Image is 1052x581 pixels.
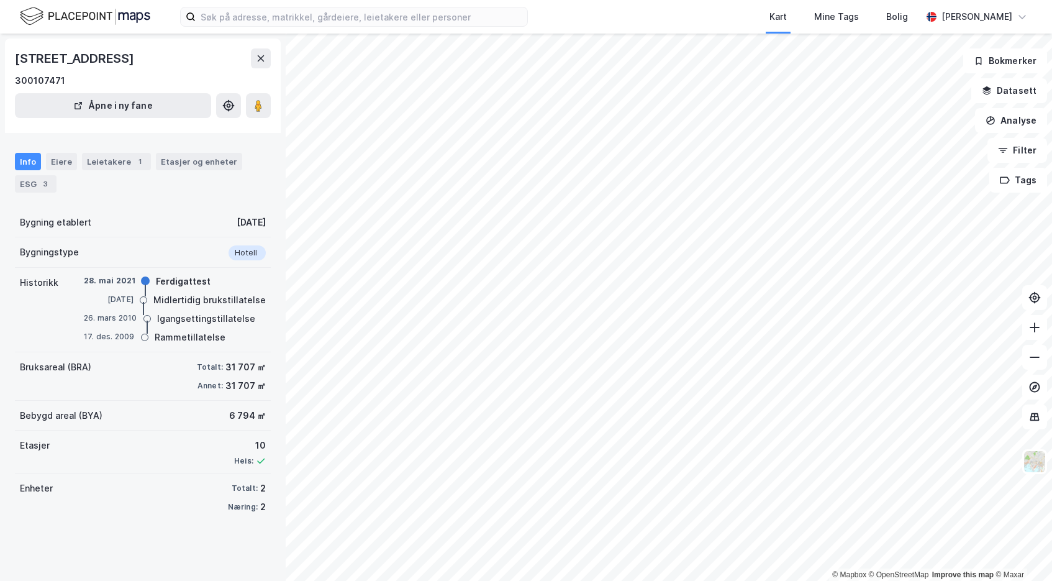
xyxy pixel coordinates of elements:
div: 28. mai 2021 [84,275,135,286]
div: Historikk [20,275,58,290]
div: Enheter [20,481,53,496]
button: Datasett [971,78,1047,103]
div: Leietakere [82,153,151,170]
div: Totalt: [197,362,223,372]
img: Z [1023,450,1046,473]
button: Åpne i ny fane [15,93,211,118]
div: Annet: [197,381,223,391]
div: Midlertidig brukstillatelse [153,293,266,308]
div: Mine Tags [814,9,859,24]
div: Ferdigattest [156,274,211,289]
div: [PERSON_NAME] [941,9,1012,24]
a: OpenStreetMap [869,570,929,579]
div: Info [15,153,41,170]
div: [DATE] [84,294,134,305]
div: Bebygd areal (BYA) [20,408,102,423]
iframe: Chat Widget [990,521,1052,581]
div: 17. des. 2009 [84,331,135,342]
img: logo.f888ab2527a4732fd821a326f86c7f29.svg [20,6,150,27]
input: Søk på adresse, matrikkel, gårdeiere, leietakere eller personer [196,7,527,26]
button: Analyse [975,108,1047,133]
button: Tags [989,168,1047,193]
div: Rammetillatelse [155,330,225,345]
div: Etasjer [20,438,50,453]
div: [DATE] [237,215,266,230]
div: Igangsettingstillatelse [157,311,255,326]
button: Bokmerker [963,48,1047,73]
div: Heis: [234,456,253,466]
div: Bygningstype [20,245,79,260]
div: Totalt: [232,483,258,493]
div: ESG [15,175,57,193]
div: Bruksareal (BRA) [20,360,91,375]
div: 6 794 ㎡ [229,408,266,423]
div: 10 [234,438,266,453]
div: 1 [134,155,146,168]
div: 2 [260,500,266,515]
div: 31 707 ㎡ [225,360,266,375]
div: Bygning etablert [20,215,91,230]
button: Filter [987,138,1047,163]
div: Bolig [886,9,908,24]
div: Kart [769,9,787,24]
div: 26. mars 2010 [84,313,137,324]
div: Etasjer og enheter [161,156,237,167]
div: 3 [39,178,52,190]
div: Kontrollprogram for chat [990,521,1052,581]
div: 300107471 [15,73,65,88]
div: Næring: [228,502,258,512]
a: Improve this map [932,570,994,579]
div: 31 707 ㎡ [225,378,266,393]
a: Mapbox [832,570,866,579]
div: Eiere [46,153,77,170]
div: [STREET_ADDRESS] [15,48,137,68]
div: 2 [260,481,266,496]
